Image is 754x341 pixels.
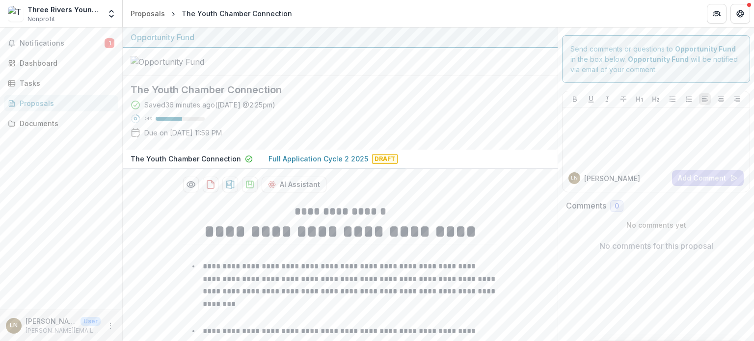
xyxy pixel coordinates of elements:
img: Three Rivers Young Peoples Orchestras [8,6,24,22]
strong: Opportunity Fund [628,55,689,63]
span: 0 [615,202,619,210]
button: download-proposal [222,177,238,192]
div: Lindsey Nova [571,176,578,181]
button: Align Right [731,93,743,105]
p: 54 % [144,115,152,122]
button: Align Left [699,93,711,105]
div: Opportunity Fund [131,31,550,43]
button: Italicize [601,93,613,105]
p: The Youth Chamber Connection [131,154,241,164]
button: Ordered List [683,93,695,105]
a: Tasks [4,75,118,91]
p: Full Application Cycle 2 2025 [269,154,368,164]
div: Proposals [20,98,110,108]
div: Lindsey Nova [10,322,18,329]
p: User [81,317,101,326]
div: Three Rivers Young Peoples Orchestras [27,4,101,15]
button: download-proposal [203,177,218,192]
button: AI Assistant [262,177,326,192]
a: Documents [4,115,118,131]
p: No comments for this proposal [599,240,713,252]
button: Underline [585,93,597,105]
strong: Opportunity Fund [675,45,736,53]
div: The Youth Chamber Connection [182,8,292,19]
a: Dashboard [4,55,118,71]
div: Proposals [131,8,165,19]
button: Heading 1 [634,93,646,105]
p: [PERSON_NAME] [584,173,640,184]
div: Documents [20,118,110,129]
p: [PERSON_NAME] [26,316,77,326]
button: Add Comment [672,170,744,186]
p: No comments yet [566,220,746,230]
h2: The Youth Chamber Connection [131,84,534,96]
span: Notifications [20,39,105,48]
a: Proposals [127,6,169,21]
button: Align Center [715,93,727,105]
button: Heading 2 [650,93,662,105]
div: Saved 36 minutes ago ( [DATE] @ 2:25pm ) [144,100,275,110]
h2: Comments [566,201,606,210]
button: Open entity switcher [105,4,118,24]
span: Draft [372,154,398,164]
div: Tasks [20,78,110,88]
button: Get Help [730,4,750,24]
img: Opportunity Fund [131,56,229,68]
button: Notifications1 [4,35,118,51]
nav: breadcrumb [127,6,296,21]
span: Nonprofit [27,15,55,24]
div: Send comments or questions to in the box below. will be notified via email of your comment. [562,35,750,83]
button: Partners [707,4,727,24]
p: [PERSON_NAME][EMAIL_ADDRESS][DOMAIN_NAME] [26,326,101,335]
span: 1 [105,38,114,48]
div: Dashboard [20,58,110,68]
a: Proposals [4,95,118,111]
p: Due on [DATE] 11:59 PM [144,128,222,138]
button: More [105,320,116,332]
button: download-proposal [242,177,258,192]
button: Bullet List [667,93,678,105]
button: Preview 65d96254-012a-49da-985b-8bdb45cfe846-1.pdf [183,177,199,192]
button: Bold [569,93,581,105]
button: Strike [618,93,629,105]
